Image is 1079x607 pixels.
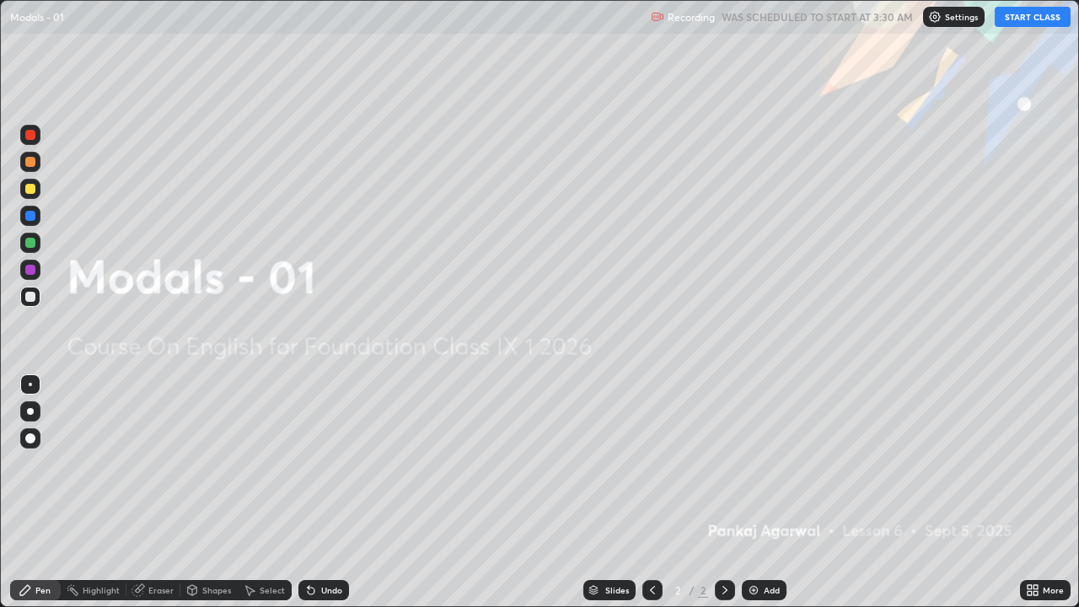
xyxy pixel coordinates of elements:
[260,586,285,594] div: Select
[945,13,978,21] p: Settings
[698,583,708,598] div: 2
[690,585,695,595] div: /
[202,586,231,594] div: Shapes
[35,586,51,594] div: Pen
[10,10,64,24] p: Modals - 01
[995,7,1071,27] button: START CLASS
[669,585,686,595] div: 2
[148,586,174,594] div: Eraser
[651,10,664,24] img: recording.375f2c34.svg
[928,10,942,24] img: class-settings-icons
[83,586,120,594] div: Highlight
[1043,586,1064,594] div: More
[747,583,760,597] img: add-slide-button
[321,586,342,594] div: Undo
[722,9,913,24] h5: WAS SCHEDULED TO START AT 3:30 AM
[605,586,629,594] div: Slides
[668,11,715,24] p: Recording
[764,586,780,594] div: Add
